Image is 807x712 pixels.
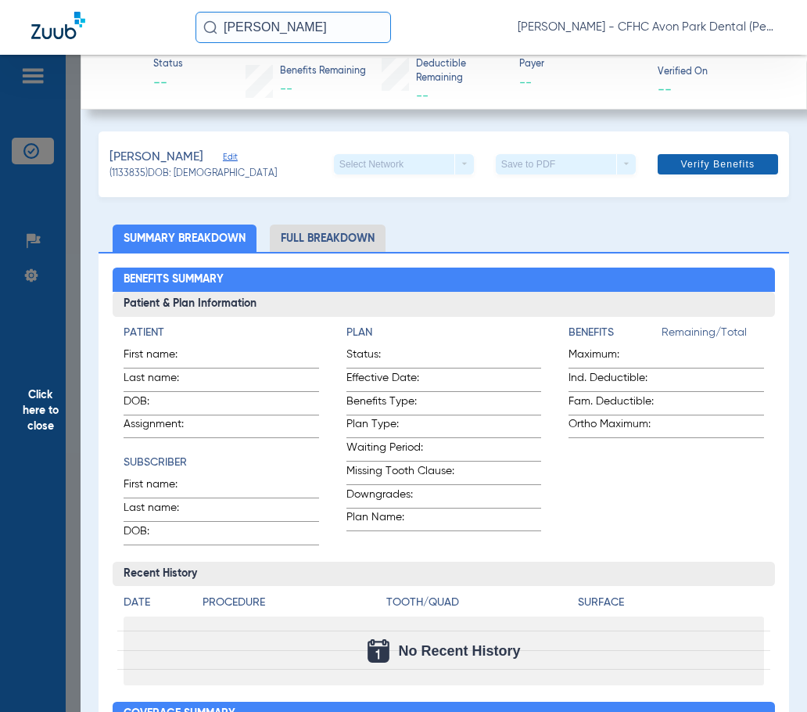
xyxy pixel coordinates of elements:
[270,225,386,252] li: Full Breakdown
[124,595,189,611] h4: Date
[346,325,542,341] h4: Plan
[124,500,200,521] span: Last name:
[109,148,203,167] span: [PERSON_NAME]
[386,595,572,617] app-breakdown-title: Tooth/Quad
[124,476,200,498] span: First name:
[568,416,662,437] span: Ortho Maximum:
[124,455,319,471] h4: Subscriber
[416,90,429,102] span: --
[578,595,764,617] app-breakdown-title: Surface
[31,12,85,39] img: Zuub Logo
[203,595,381,617] app-breakdown-title: Procedure
[568,370,662,391] span: Ind. Deductible:
[519,74,644,93] span: --
[578,595,764,611] h4: Surface
[109,167,277,182] span: (1133835) DOB: [DEMOGRAPHIC_DATA]
[346,416,461,437] span: Plan Type:
[346,487,461,508] span: Downgrades:
[568,347,662,368] span: Maximum:
[680,158,755,171] span: Verify Benefits
[346,440,461,461] span: Waiting Period:
[113,268,775,293] h2: Benefits Summary
[386,595,572,611] h4: Tooth/Quad
[416,58,506,85] span: Deductible Remaining
[368,639,389,663] img: Calendar
[662,325,764,347] span: Remaining/Total
[568,394,662,415] span: Fam. Deductible:
[124,325,319,341] h4: Patient
[658,154,778,174] button: Verify Benefits
[153,58,183,72] span: Status
[346,347,461,368] span: Status:
[346,394,461,415] span: Benefits Type:
[203,595,381,611] h4: Procedure
[113,225,256,252] li: Summary Breakdown
[113,562,775,587] h3: Recent History
[153,74,183,93] span: --
[280,83,292,95] span: --
[124,347,200,368] span: First name:
[729,637,807,712] iframe: Chat Widget
[568,325,662,347] app-breakdown-title: Benefits
[658,81,672,97] span: --
[346,370,461,391] span: Effective Date:
[223,152,237,167] span: Edit
[658,66,782,80] span: Verified On
[280,65,366,79] span: Benefits Remaining
[568,325,662,341] h4: Benefits
[113,292,775,317] h3: Patient & Plan Information
[346,509,461,530] span: Plan Name:
[124,394,200,415] span: DOB:
[124,595,189,617] app-breakdown-title: Date
[203,20,217,34] img: Search Icon
[519,58,644,72] span: Payer
[518,20,776,35] span: [PERSON_NAME] - CFHC Avon Park Dental (Peds)
[124,370,200,391] span: Last name:
[195,12,391,43] input: Search for patients
[399,643,521,659] span: No Recent History
[124,523,200,545] span: DOB:
[124,416,200,437] span: Assignment:
[346,463,461,484] span: Missing Tooth Clause:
